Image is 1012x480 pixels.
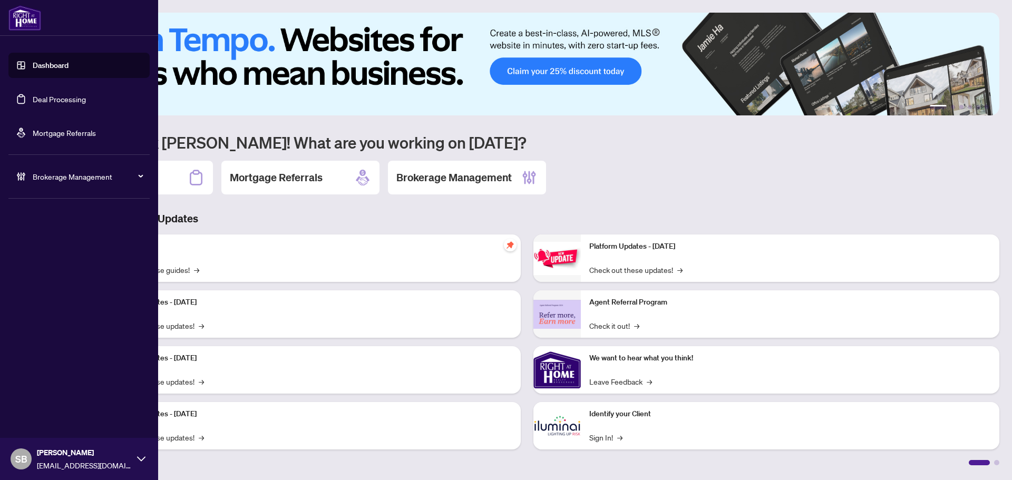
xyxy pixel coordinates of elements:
p: Platform Updates - [DATE] [589,241,991,252]
span: → [647,376,652,387]
h3: Brokerage & Industry Updates [55,211,999,226]
p: Platform Updates - [DATE] [111,352,512,364]
a: Check it out!→ [589,320,639,331]
span: pushpin [504,239,517,251]
span: → [199,376,204,387]
button: 2 [951,105,955,109]
a: Sign In!→ [589,432,622,443]
a: Deal Processing [33,94,86,104]
p: Identify your Client [589,408,991,420]
img: Identify your Client [533,402,581,449]
h2: Mortgage Referrals [230,170,323,185]
img: Platform Updates - June 23, 2025 [533,242,581,275]
a: Check out these updates!→ [589,264,683,276]
img: Agent Referral Program [533,300,581,329]
span: → [617,432,622,443]
span: → [199,432,204,443]
button: 4 [968,105,972,109]
span: SB [15,452,27,466]
span: → [677,264,683,276]
button: 1 [930,105,947,109]
img: We want to hear what you think! [533,346,581,394]
span: → [634,320,639,331]
img: logo [8,5,41,31]
a: Leave Feedback→ [589,376,652,387]
span: Brokerage Management [33,171,142,182]
p: We want to hear what you think! [589,352,991,364]
p: Platform Updates - [DATE] [111,297,512,308]
p: Self-Help [111,241,512,252]
span: → [194,264,199,276]
h2: Brokerage Management [396,170,512,185]
span: [PERSON_NAME] [37,447,132,458]
span: [EMAIL_ADDRESS][DOMAIN_NAME] [37,459,132,471]
img: Slide 0 [55,13,999,115]
button: 6 [985,105,989,109]
a: Mortgage Referrals [33,128,96,138]
span: → [199,320,204,331]
p: Agent Referral Program [589,297,991,308]
a: Dashboard [33,61,69,70]
h1: Welcome back [PERSON_NAME]! What are you working on [DATE]? [55,132,999,152]
button: 5 [976,105,980,109]
button: Open asap [970,443,1001,475]
button: 3 [959,105,964,109]
p: Platform Updates - [DATE] [111,408,512,420]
